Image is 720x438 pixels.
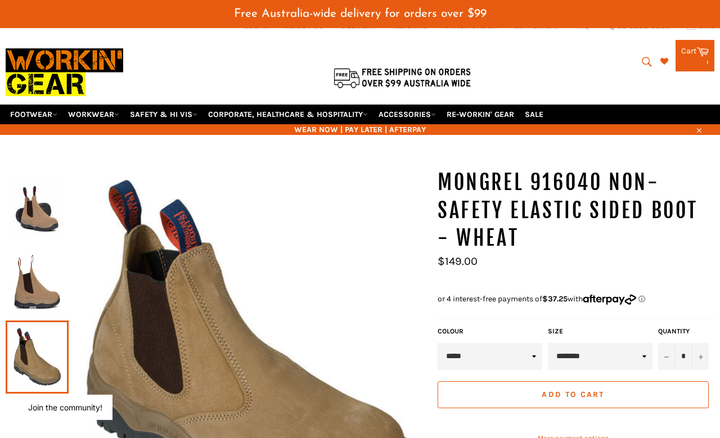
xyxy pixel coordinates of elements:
a: CORPORATE, HEALTHCARE & HOSPITALITY [204,105,372,124]
a: 02 6280 5885 [606,22,670,30]
span: 1 [706,57,709,66]
button: Join the community! [28,403,102,412]
span: Add to Cart [542,390,604,399]
a: RE-WORKIN' GEAR [442,105,519,124]
img: Flat $9.95 shipping Australia wide [332,66,472,89]
span: Free Australia-wide delivery for orders over $99 [234,8,487,20]
span: WEAR NOW | PAY LATER | AFTERPAY [6,124,714,135]
h1: MONGREL 916040 Non-Safety Elastic Sided Boot - Wheat [438,169,714,252]
a: SALE [520,105,548,124]
img: MONGREL 916040 Non-Safety Elastic Sided Boot - Wheat - Workin' Gear [11,175,63,237]
button: Reduce item quantity by one [658,343,675,370]
label: Quantity [658,327,709,336]
span: $149.00 [438,255,478,268]
label: Size [548,327,652,336]
button: Add to Cart [438,381,709,408]
a: WORKWEAR [64,105,124,124]
span: Email [699,22,720,30]
button: Increase item quantity by one [692,343,709,370]
span: 02 6280 5885 [617,22,670,30]
label: COLOUR [438,327,542,336]
a: Cart 1 [676,40,714,71]
img: Workin Gear leaders in Workwear, Safety Boots, PPE, Uniforms. Australia's No.1 in Workwear [6,40,123,104]
a: FOOTWEAR [6,105,62,124]
a: ACCESSORIES [374,105,440,124]
a: SAFETY & HI VIS [125,105,202,124]
img: MONGREL 916040 NON-SAFETY ELASTIC SIDED BOOT - WHEAT - Workin' Gear [11,251,63,313]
